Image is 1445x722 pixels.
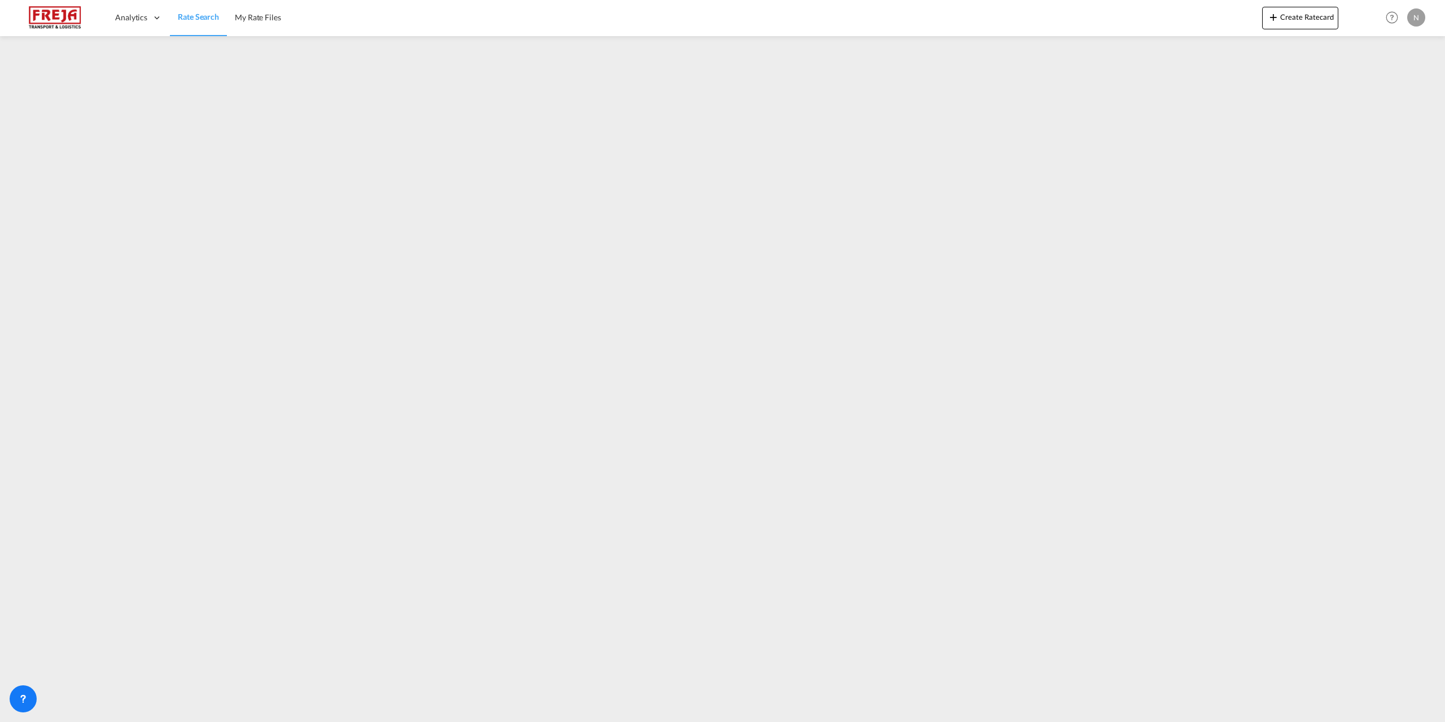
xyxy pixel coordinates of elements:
[1407,8,1425,27] div: N
[115,12,147,23] span: Analytics
[235,12,281,22] span: My Rate Files
[178,12,219,21] span: Rate Search
[1382,8,1407,28] div: Help
[1262,7,1338,29] button: icon-plus 400-fgCreate Ratecard
[1267,10,1280,24] md-icon: icon-plus 400-fg
[17,5,93,30] img: 586607c025bf11f083711d99603023e7.png
[1382,8,1402,27] span: Help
